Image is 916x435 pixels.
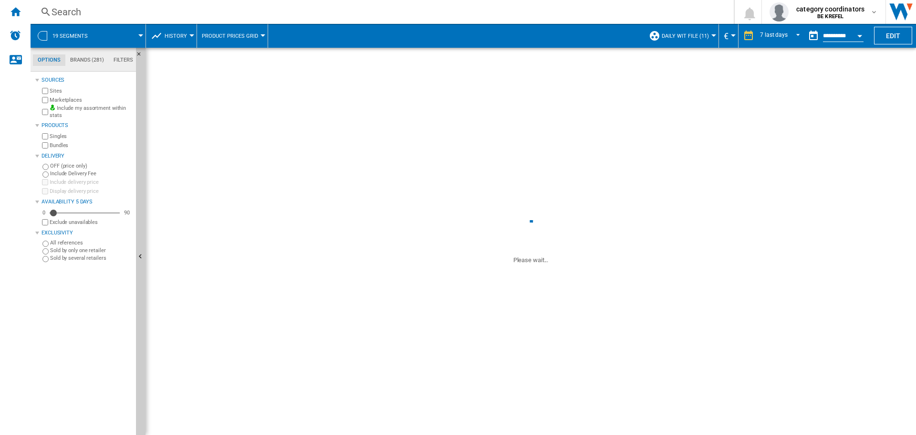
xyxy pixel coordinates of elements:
label: Bundles [50,142,132,149]
div: Delivery [42,152,132,160]
input: Include Delivery Fee [42,171,49,178]
span: History [165,33,187,39]
input: Sold by several retailers [42,256,49,262]
button: Daily WIT File (11) [662,24,714,48]
button: 19 segments [52,24,97,48]
div: Search [52,5,709,19]
label: Include my assortment within stats [50,105,132,119]
span: Daily WIT File (11) [662,33,709,39]
md-tab-item: Brands (281) [65,54,109,66]
img: alerts-logo.svg [10,30,21,41]
label: Exclude unavailables [50,219,132,226]
md-tab-item: Filters [109,54,138,66]
div: Products [42,122,132,129]
md-menu: Currency [719,24,739,48]
button: md-calendar [804,26,823,45]
label: Include Delivery Fee [50,170,132,177]
label: Include delivery price [50,179,132,186]
button: History [165,24,192,48]
div: Daily WIT File (11) [649,24,714,48]
label: Marketplaces [50,96,132,104]
button: Edit [874,27,912,44]
label: OFF (price only) [50,162,132,170]
span: Product prices grid [202,33,258,39]
input: Sold by only one retailer [42,248,49,255]
button: € [724,24,733,48]
md-select: REPORTS.WIZARD.STEPS.REPORT.STEPS.REPORT_OPTIONS.PERIOD: 7 last days [759,28,804,44]
button: Hide [136,48,147,65]
div: 90 [122,209,132,216]
span: 19 segments [52,33,88,39]
ng-transclude: Please wait... [513,256,549,264]
img: profile.jpg [770,2,789,21]
img: mysite-bg-18x18.png [50,105,55,110]
span: category coordinators [796,4,864,14]
label: Sites [50,87,132,95]
div: History [151,24,192,48]
div: 7 last days [760,32,788,38]
label: Sold by only one retailer [50,247,132,254]
input: Sites [42,88,48,94]
label: Sold by several retailers [50,255,132,262]
input: Bundles [42,142,48,149]
div: Sources [42,76,132,84]
input: Display delivery price [42,188,48,194]
b: BE KREFEL [817,13,843,20]
div: 19 segments [35,24,141,48]
input: Marketplaces [42,97,48,103]
input: Display delivery price [42,219,48,225]
div: Exclusivity [42,229,132,237]
input: All references [42,241,49,247]
button: Open calendar [851,26,868,43]
input: Include delivery price [42,179,48,185]
label: All references [50,239,132,246]
md-slider: Availability [50,208,120,218]
input: Singles [42,133,48,139]
div: 0 [40,209,48,216]
input: Include my assortment within stats [42,106,48,118]
label: Singles [50,133,132,140]
div: Availability 5 Days [42,198,132,206]
button: Product prices grid [202,24,263,48]
label: Display delivery price [50,188,132,195]
md-tab-item: Options [33,54,65,66]
span: € [724,31,729,41]
input: OFF (price only) [42,164,49,170]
